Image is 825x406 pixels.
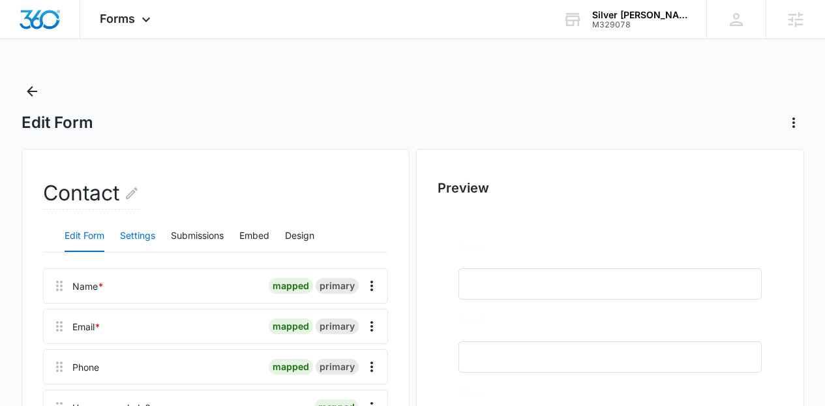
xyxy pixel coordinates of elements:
[361,356,382,377] button: Overflow Menu
[361,316,382,337] button: Overflow Menu
[269,319,313,334] div: mapped
[269,278,313,294] div: mapped
[72,360,99,374] div: Phone
[43,178,140,210] h2: Contact
[72,279,104,293] div: Name
[65,221,104,252] button: Edit Form
[783,112,804,133] button: Actions
[269,359,313,375] div: mapped
[22,81,42,102] button: Back
[361,275,382,296] button: Overflow Menu
[22,113,93,133] h1: Edit Form
[316,319,359,334] div: primary
[72,320,100,334] div: Email
[100,12,135,25] span: Forms
[438,178,783,198] h2: Preview
[8,375,38,386] span: Submit
[316,278,359,294] div: primary
[592,10,687,20] div: account name
[120,221,155,252] button: Settings
[239,221,269,252] button: Embed
[285,221,314,252] button: Design
[171,221,224,252] button: Submissions
[258,361,425,400] iframe: reCAPTCHA
[124,178,140,209] button: Edit Form Name
[316,359,359,375] div: primary
[592,20,687,29] div: account id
